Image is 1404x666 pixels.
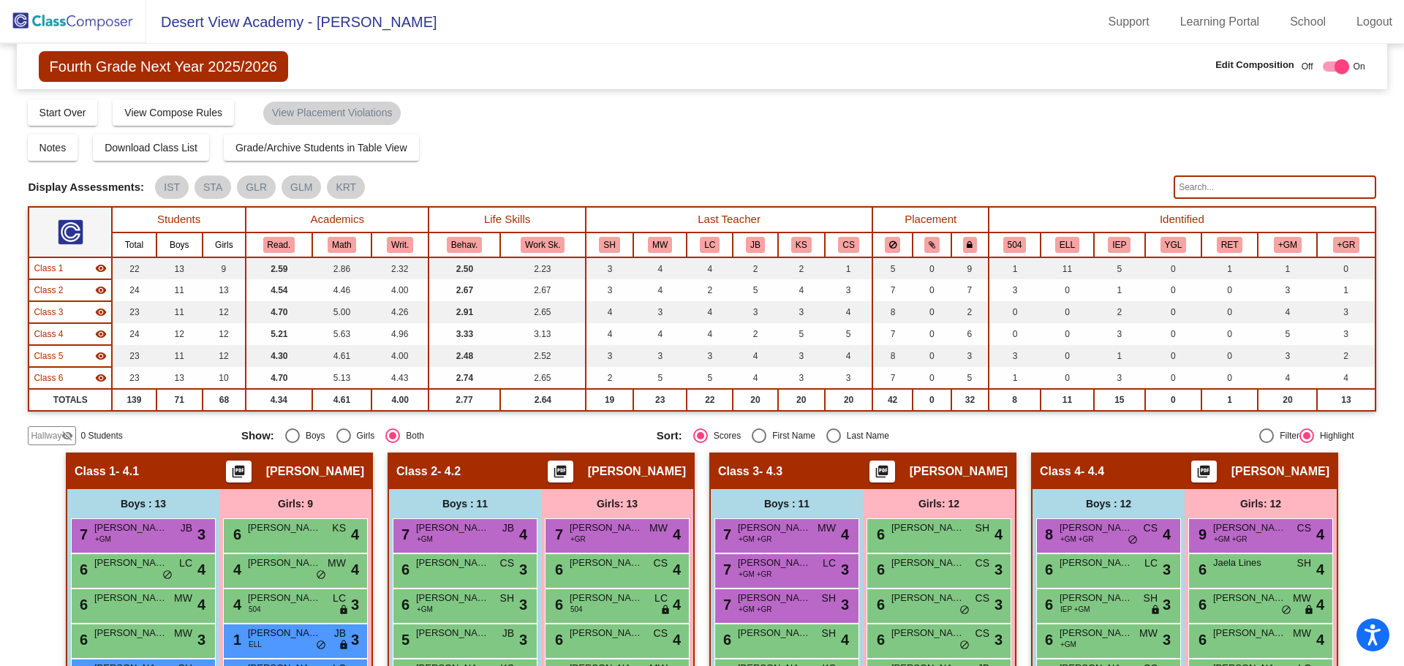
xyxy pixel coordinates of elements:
button: Start Over [28,99,98,126]
td: 2.91 [429,301,500,323]
button: Math [328,237,355,253]
a: School [1278,10,1337,34]
th: Girls [203,232,246,257]
td: 4 [778,279,825,301]
td: 6 [951,323,989,345]
td: 4 [1258,301,1317,323]
span: - 4.3 [759,464,782,479]
td: 3 [1258,345,1317,367]
td: 4.00 [371,279,429,301]
button: MW [648,237,672,253]
td: 9 [203,257,246,279]
td: 23 [112,367,156,389]
td: 1 [825,257,872,279]
td: 0 [1145,389,1201,411]
td: Jaidyn Zion - 4.4 [29,323,112,345]
div: Girls: 12 [863,489,1015,518]
button: RET [1217,237,1243,253]
td: 0 [913,257,951,279]
td: 4.96 [371,323,429,345]
div: Girls: 9 [219,489,371,518]
td: 12 [203,345,246,367]
td: 3 [951,345,989,367]
span: Class 4 [1040,464,1081,479]
a: Logout [1345,10,1404,34]
mat-radio-group: Select an option [657,428,1061,443]
td: TOTALS [29,389,112,411]
td: 2.50 [429,257,500,279]
td: 4 [733,345,777,367]
td: 20 [825,389,872,411]
td: 4.30 [246,345,312,367]
td: 139 [112,389,156,411]
td: 1 [1201,389,1258,411]
span: Download Class List [105,142,197,154]
th: English Language Learner [1041,232,1094,257]
td: 3.13 [500,323,586,345]
td: 0 [1145,257,1201,279]
div: Last Name [841,429,889,442]
span: On [1354,60,1365,73]
td: 13 [1317,389,1375,411]
td: 7 [872,367,913,389]
th: Karla Schuessler [778,232,825,257]
span: Class 3 [34,306,63,319]
td: 4 [633,279,687,301]
td: 4 [825,301,872,323]
td: 3 [687,345,733,367]
span: Class 4 [34,328,63,341]
span: Class 1 [34,262,63,275]
span: [PERSON_NAME] [588,464,686,479]
td: 5 [1094,257,1145,279]
td: 2.52 [500,345,586,367]
mat-icon: picture_as_pdf [551,464,569,485]
div: Boys : 11 [389,489,541,518]
td: 2.65 [500,301,586,323]
span: - 4.1 [116,464,139,479]
td: 4.46 [312,279,372,301]
td: 11 [1041,257,1094,279]
td: 13 [203,279,246,301]
td: 2 [586,367,633,389]
th: Julia Ballou 3.4 [733,232,777,257]
td: 15 [1094,389,1145,411]
button: SH [599,237,619,253]
td: 3.33 [429,323,500,345]
td: 0 [1041,279,1094,301]
button: +GR [1333,237,1360,253]
mat-chip: GLR [237,175,276,199]
div: Boys : 13 [67,489,219,518]
span: Edit Composition [1215,58,1294,72]
mat-icon: visibility [95,284,107,296]
td: 4 [687,301,733,323]
button: Read. [263,237,295,253]
mat-icon: visibility [95,350,107,362]
td: 4 [1317,367,1375,389]
td: 5 [825,323,872,345]
td: 7 [872,279,913,301]
td: 3 [778,345,825,367]
td: 5 [687,367,733,389]
td: 2 [1094,301,1145,323]
td: 4 [1258,367,1317,389]
th: Total [112,232,156,257]
div: Boys : 11 [711,489,863,518]
td: 3 [1094,367,1145,389]
span: [PERSON_NAME] [1231,464,1329,479]
span: Notes [39,142,67,154]
td: 10 [203,367,246,389]
td: 4.70 [246,301,312,323]
span: Hallway [31,429,61,442]
td: 4.00 [371,389,429,411]
span: Class 2 [396,464,437,479]
span: [PERSON_NAME] [910,464,1008,479]
td: 0 [913,301,951,323]
td: 3 [733,301,777,323]
td: 4.00 [371,345,429,367]
td: 12 [156,323,203,345]
td: 42 [872,389,913,411]
td: 3 [586,257,633,279]
td: 3 [633,345,687,367]
span: Class 6 [34,371,63,385]
td: 0 [1201,301,1258,323]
